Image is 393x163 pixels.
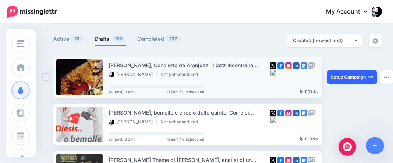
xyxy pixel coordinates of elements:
img: bluesky-grey-square.png [270,69,276,76]
span: 137 [166,35,181,42]
img: linkedin-square.png [293,62,300,69]
b: 0 [305,137,308,141]
div: [PERSON_NAME], bemolle e circolo delle quinte. Come si scrivono le alterazioni [109,108,270,117]
img: mastodon-grey-square.png [308,62,315,69]
img: google_business-square.png [301,62,307,69]
a: Drafts195 [95,35,126,43]
div: Clicks [300,137,318,141]
div: Open Intercom Messenger [339,138,356,156]
a: Setup Campaign [327,70,377,84]
li: [PERSON_NAME] [109,72,157,77]
img: twitter-square.png [270,110,276,116]
span: sei post/ 3 anni [109,137,136,141]
img: Missinglettr [7,6,57,18]
img: pointer-grey-darker.png [300,89,303,94]
img: facebook-square.png [277,62,284,69]
img: mastodon-grey-square.png [308,110,315,116]
div: Created (newest first) [293,37,354,44]
a: Active19 [53,35,84,43]
img: instagram-square.png [285,62,292,69]
img: twitter-square.png [270,62,276,69]
li: Not yet scheduled [160,72,202,77]
img: menu.png [17,40,24,47]
span: 19 [71,35,83,42]
li: Not yet scheduled [160,119,202,125]
img: pointer-grey-darker.png [300,137,303,141]
a: My Account [319,3,382,21]
div: [PERSON_NAME], Concierto de Aranjuez. Il jazz incontra la musica spagnola [109,61,270,69]
div: Clicks [300,90,318,94]
img: settings-grey.png [372,38,378,44]
span: 195 [111,35,126,42]
span: sei post/ 3 anni [109,90,136,94]
a: Completed137 [137,35,181,43]
span: 0 Sent / 6 Scheduled [167,137,204,141]
button: Created (newest first) [287,34,363,47]
img: instagram-square.png [285,110,292,116]
img: arrow-long-right-white.png [368,74,373,80]
img: bluesky-grey-square.png [270,116,276,123]
img: dots.png [384,76,390,78]
img: linkedin-square.png [293,110,300,116]
img: facebook-square.png [277,110,284,116]
span: 0 Sent / 0 Scheduled [167,90,204,94]
b: 0 [305,89,308,94]
img: google_business-square.png [301,110,307,116]
li: [PERSON_NAME] [109,119,157,125]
